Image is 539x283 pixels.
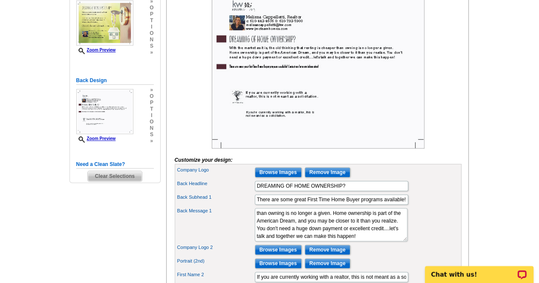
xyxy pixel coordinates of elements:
h5: Back Design [76,77,154,85]
span: t [150,106,153,112]
span: o [150,30,153,37]
span: s [150,43,153,49]
input: Browse Images [255,245,302,255]
label: Back Message 1 [177,207,254,214]
a: Zoom Preview [76,136,116,141]
label: Company Logo [177,166,254,174]
input: Browse Images [255,167,302,177]
textarea: With the market such as it is the old thinking that renting is cheaper than owning is no longer a... [255,208,407,241]
label: First Name 2 [177,271,254,278]
input: Remove Image [305,245,350,255]
span: i [150,112,153,119]
span: n [150,37,153,43]
span: » [150,49,153,56]
img: Z18888581_00001_1.jpg [76,0,133,46]
span: o [150,5,153,11]
span: » [150,138,153,144]
i: Customize your design: [175,157,233,163]
span: » [150,87,153,93]
span: i [150,24,153,30]
label: Back Headline [177,180,254,187]
img: Z18888581_00001_2.jpg [76,89,133,134]
span: Clear Selections [88,171,142,181]
iframe: LiveChat chat widget [419,256,539,283]
label: Company Logo 2 [177,244,254,251]
span: p [150,100,153,106]
h5: Need a Clean Slate? [76,160,154,169]
label: Back Subhead 1 [177,194,254,201]
input: Remove Image [305,167,350,177]
span: t [150,17,153,24]
span: o [150,93,153,100]
label: Portrait (2nd) [177,257,254,265]
span: n [150,125,153,131]
input: Browse Images [255,258,302,269]
a: Zoom Preview [76,48,116,52]
input: Remove Image [305,258,350,269]
span: s [150,131,153,138]
span: o [150,119,153,125]
span: p [150,11,153,17]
